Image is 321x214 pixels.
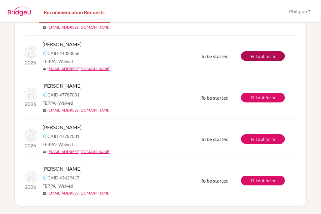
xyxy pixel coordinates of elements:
[42,41,82,48] span: [PERSON_NAME]
[47,107,111,113] a: [EMAIL_ADDRESS][DOMAIN_NAME]
[56,142,73,147] span: - Waived
[47,66,111,72] a: [EMAIL_ADDRESS][DOMAIN_NAME]
[42,92,47,97] img: Common App logo
[25,88,37,100] img: Rayes, Georges
[241,134,285,144] a: Fill out form
[42,175,47,180] img: Common App logo
[47,50,79,57] span: CAID 44328056
[47,133,79,140] span: CAID 47787031
[47,149,111,155] a: [EMAIL_ADDRESS][DOMAIN_NAME]
[42,26,46,30] span: mail
[56,100,73,106] span: - Waived
[25,171,37,183] img: Supplice, Sacha
[47,25,111,30] a: [EMAIL_ADDRESS][DOMAIN_NAME]
[42,100,73,106] span: FERPA
[42,150,46,154] span: mail
[8,7,31,16] img: BridgeU logo
[56,183,73,189] span: - Waived
[25,46,37,59] img: Apollon, Luca
[39,1,110,23] a: Recommendation Requests
[25,59,37,66] p: 2026
[42,67,46,71] span: mail
[42,58,73,65] span: FERPA
[25,183,37,191] p: 2026
[42,192,46,195] span: mail
[201,53,229,59] span: To be started
[42,183,73,189] span: FERPA
[47,174,79,181] span: CAID 43429417
[42,51,47,56] img: Common App logo
[201,95,229,101] span: To be started
[42,82,82,90] span: [PERSON_NAME]
[42,109,46,112] span: mail
[241,176,285,185] a: Fill out form
[201,178,229,184] span: To be started
[56,59,73,64] span: - Waived
[241,93,285,102] a: Fill out form
[25,142,37,149] p: 2026
[47,190,111,196] a: [EMAIL_ADDRESS][DOMAIN_NAME]
[47,91,79,98] span: CAID 47787031
[42,141,73,148] span: FERPA
[286,5,313,17] button: Philippa
[241,51,285,61] a: Fill out form
[25,129,37,142] img: Rayes, Georges
[25,100,37,108] p: 2026
[201,136,229,142] span: To be started
[42,165,82,173] span: [PERSON_NAME]
[42,134,47,139] img: Common App logo
[42,123,82,131] span: [PERSON_NAME]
